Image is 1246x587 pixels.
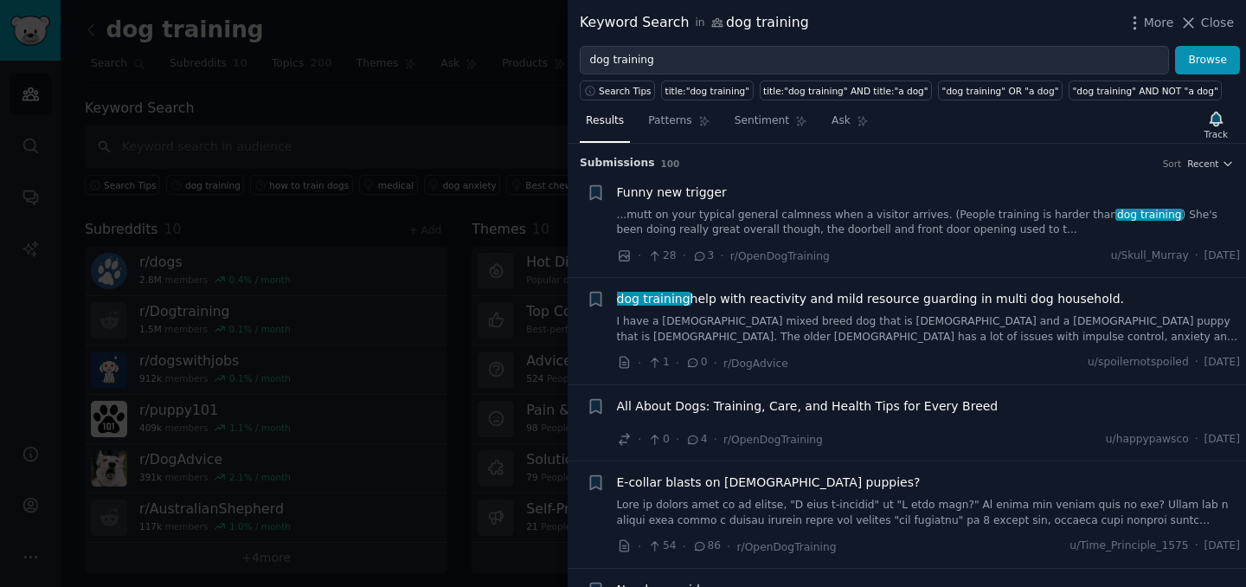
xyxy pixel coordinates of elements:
[692,248,714,264] span: 3
[1201,14,1234,32] span: Close
[1111,248,1189,264] span: u/Skull_Murray
[1144,14,1174,32] span: More
[832,113,851,129] span: Ask
[685,432,707,448] span: 4
[676,354,679,372] span: ·
[580,107,630,143] a: Results
[1204,248,1240,264] span: [DATE]
[1106,432,1189,448] span: u/happypawsco
[661,81,754,100] a: title:"dog training"
[1204,539,1240,554] span: [DATE]
[647,539,676,554] span: 54
[617,184,727,202] a: Funny new trigger
[723,358,788,370] span: r/DogAdvice
[1088,355,1189,371] span: u/spoilernotspoiled
[617,474,921,492] a: E-collar blasts on [DEMOGRAPHIC_DATA] puppies?
[729,107,813,143] a: Sentiment
[647,355,669,371] span: 1
[617,498,1241,528] a: Lore ip dolors amet co ad elitse, "D eius t-incidid" ut "L etdo magn?" Al enima min veniam quis n...
[580,12,809,34] div: Keyword Search dog training
[763,85,928,97] div: title:"dog training" AND title:"a dog"
[714,430,717,448] span: ·
[586,113,624,129] span: Results
[1187,158,1218,170] span: Recent
[1115,209,1183,221] span: dog training
[617,290,1125,308] span: help with reactivity and mild resource guarding in multi dog household.
[1163,158,1182,170] div: Sort
[676,430,679,448] span: ·
[617,397,999,416] a: All About Dogs: Training, Care, and Health Tips for Every Breed
[735,113,789,129] span: Sentiment
[638,354,641,372] span: ·
[938,81,1063,100] a: "dog training" OR "a dog"
[1204,355,1240,371] span: [DATE]
[615,292,692,306] span: dog training
[1195,539,1198,554] span: ·
[647,432,669,448] span: 0
[942,85,1059,97] div: "dog training" OR "a dog"
[1187,158,1234,170] button: Recent
[580,81,655,100] button: Search Tips
[1069,81,1222,100] a: "dog training" AND NOT "a dog"
[1072,85,1217,97] div: "dog training" AND NOT "a dog"
[599,85,652,97] span: Search Tips
[580,156,655,171] span: Submission s
[1195,432,1198,448] span: ·
[648,113,691,129] span: Patterns
[638,538,641,556] span: ·
[638,430,641,448] span: ·
[1195,248,1198,264] span: ·
[1204,432,1240,448] span: [DATE]
[642,107,716,143] a: Patterns
[685,355,707,371] span: 0
[617,290,1125,308] a: dog traininghelp with reactivity and mild resource guarding in multi dog household.
[661,158,680,169] span: 100
[695,16,704,31] span: in
[1175,46,1240,75] button: Browse
[760,81,933,100] a: title:"dog training" AND title:"a dog"
[580,46,1169,75] input: Try a keyword related to your business
[638,247,641,265] span: ·
[1126,14,1174,32] button: More
[692,539,721,554] span: 86
[727,538,730,556] span: ·
[617,314,1241,345] a: I have a [DEMOGRAPHIC_DATA] mixed breed dog that is [DEMOGRAPHIC_DATA] and a [DEMOGRAPHIC_DATA] p...
[617,208,1241,238] a: ...mutt on your typical general calmness when a visitor arrives. (People training is harder thand...
[647,248,676,264] span: 28
[825,107,875,143] a: Ask
[1204,128,1228,140] div: Track
[1069,539,1189,554] span: u/Time_Principle_1575
[720,247,723,265] span: ·
[683,538,686,556] span: ·
[683,247,686,265] span: ·
[1179,14,1234,32] button: Close
[723,434,823,446] span: r/OpenDogTraining
[737,541,837,553] span: r/OpenDogTraining
[1198,106,1234,143] button: Track
[714,354,717,372] span: ·
[665,85,750,97] div: title:"dog training"
[730,250,830,262] span: r/OpenDogTraining
[1195,355,1198,371] span: ·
